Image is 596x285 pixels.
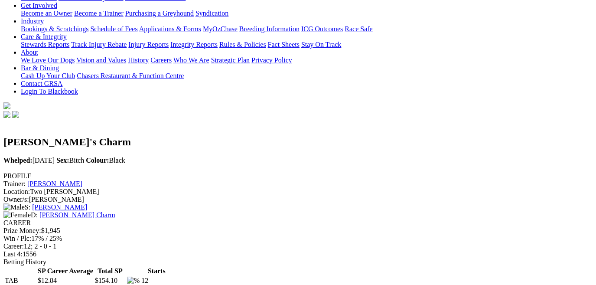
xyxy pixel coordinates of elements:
a: Become an Owner [21,10,72,17]
a: Breeding Information [239,25,300,33]
div: Betting History [3,258,593,266]
a: Stewards Reports [21,41,69,48]
b: Colour: [86,157,109,164]
a: History [128,56,149,64]
span: Last 4: [3,250,23,258]
a: Careers [150,56,172,64]
span: Owner/s: [3,196,29,203]
div: [PERSON_NAME] [3,196,593,203]
div: 1556 [3,250,593,258]
td: TAB [4,276,36,285]
a: Applications & Forms [139,25,201,33]
a: We Love Our Dogs [21,56,75,64]
span: Location: [3,188,30,195]
a: Purchasing a Greyhound [125,10,194,17]
a: About [21,49,38,56]
h2: [PERSON_NAME]'s Charm [3,136,593,148]
a: Get Involved [21,2,57,9]
span: S: [3,203,30,211]
th: SP Career Average [37,267,94,275]
div: PROFILE [3,172,593,180]
a: Who We Are [173,56,209,64]
div: 17% / 25% [3,235,593,242]
b: Sex: [56,157,69,164]
img: twitter.svg [12,111,19,118]
a: Become a Trainer [74,10,124,17]
a: Fact Sheets [268,41,300,48]
a: Login To Blackbook [21,88,78,95]
th: Total SP [94,267,126,275]
a: Strategic Plan [211,56,250,64]
span: Trainer: [3,180,26,187]
a: Industry [21,17,44,25]
div: About [21,56,593,64]
span: Black [86,157,125,164]
a: Bar & Dining [21,64,59,72]
span: Win / Plc: [3,235,31,242]
span: Bitch [56,157,84,164]
div: Industry [21,25,593,33]
td: 12 [141,276,172,285]
div: Two [PERSON_NAME] [3,188,593,196]
a: Syndication [195,10,228,17]
td: $154.10 [94,276,126,285]
a: Rules & Policies [219,41,266,48]
a: Chasers Restaurant & Function Centre [77,72,184,79]
img: logo-grsa-white.png [3,102,10,109]
span: Prize Money: [3,227,41,234]
a: Race Safe [345,25,372,33]
b: Whelped: [3,157,33,164]
div: Care & Integrity [21,41,593,49]
a: [PERSON_NAME] [27,180,82,187]
span: [DATE] [3,157,55,164]
a: Cash Up Your Club [21,72,75,79]
a: Stay On Track [301,41,341,48]
a: [PERSON_NAME] Charm [39,211,115,219]
a: Bookings & Scratchings [21,25,88,33]
span: Career: [3,242,24,250]
a: Privacy Policy [251,56,292,64]
img: facebook.svg [3,111,10,118]
a: Injury Reports [128,41,169,48]
div: 12; 2 - 0 - 1 [3,242,593,250]
a: Care & Integrity [21,33,67,40]
a: Contact GRSA [21,80,62,87]
a: MyOzChase [203,25,238,33]
a: [PERSON_NAME] [32,203,87,211]
img: Female [3,211,31,219]
div: CAREER [3,219,593,227]
span: D: [3,211,38,219]
a: ICG Outcomes [301,25,343,33]
img: % [127,277,140,285]
a: Schedule of Fees [90,25,137,33]
div: Bar & Dining [21,72,593,80]
div: $1,945 [3,227,593,235]
div: Get Involved [21,10,593,17]
a: Vision and Values [76,56,126,64]
th: Starts [141,267,172,275]
a: Track Injury Rebate [71,41,127,48]
img: Male [3,203,25,211]
a: Integrity Reports [170,41,218,48]
td: $12.84 [37,276,94,285]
